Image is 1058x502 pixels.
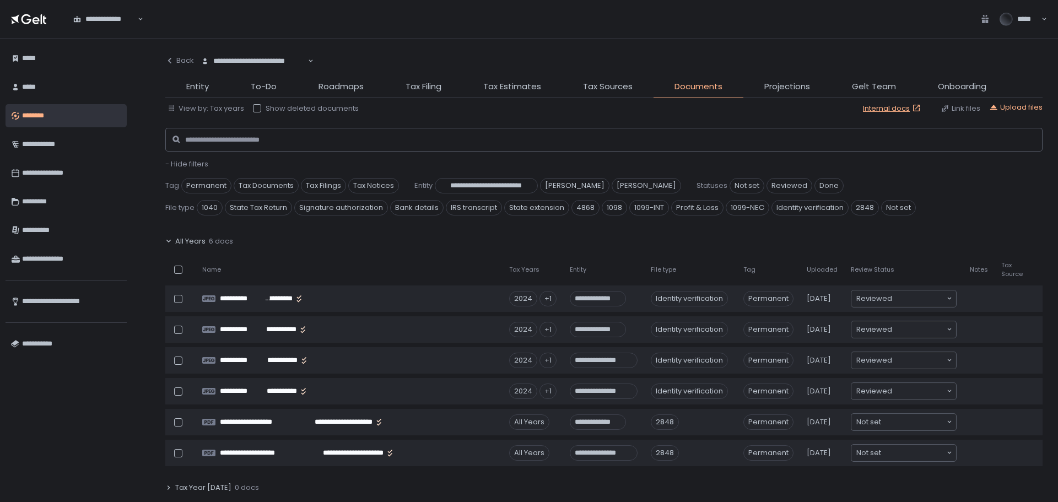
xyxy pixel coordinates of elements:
[651,384,728,399] div: Identity verification
[851,321,956,338] div: Search for option
[851,290,956,307] div: Search for option
[881,417,946,428] input: Search for option
[225,200,292,215] span: State Tax Return
[807,294,831,304] span: [DATE]
[406,80,441,93] span: Tax Filing
[892,324,946,335] input: Search for option
[807,355,831,365] span: [DATE]
[651,353,728,368] div: Identity verification
[540,178,609,193] span: [PERSON_NAME]
[807,417,831,427] span: [DATE]
[743,445,793,461] span: Permanent
[892,386,946,397] input: Search for option
[764,80,810,93] span: Projections
[1001,261,1023,278] span: Tax Source
[814,178,844,193] span: Done
[989,102,1043,112] button: Upload files
[807,266,838,274] span: Uploaded
[938,80,986,93] span: Onboarding
[175,483,231,493] span: Tax Year [DATE]
[892,293,946,304] input: Search for option
[66,8,143,31] div: Search for option
[509,291,537,306] div: 2024
[539,291,557,306] div: +1
[651,266,676,274] span: File type
[136,14,137,25] input: Search for option
[851,383,956,400] div: Search for option
[583,80,633,93] span: Tax Sources
[509,384,537,399] div: 2024
[856,447,881,458] span: Not set
[651,322,728,337] div: Identity verification
[301,178,346,193] span: Tax Filings
[881,447,946,458] input: Search for option
[881,200,916,215] span: Not set
[856,355,892,366] span: Reviewed
[730,178,764,193] span: Not set
[743,266,755,274] span: Tag
[251,80,277,93] span: To-Do
[856,417,881,428] span: Not set
[539,353,557,368] div: +1
[697,181,727,191] span: Statuses
[602,200,627,215] span: 1098
[168,104,244,114] button: View by: Tax years
[446,200,502,215] span: IRS transcript
[726,200,769,215] span: 1099-NEC
[235,483,259,493] span: 0 docs
[851,352,956,369] div: Search for option
[970,266,988,274] span: Notes
[165,181,179,191] span: Tag
[509,353,537,368] div: 2024
[509,266,539,274] span: Tax Years
[294,200,388,215] span: Signature authorization
[194,50,314,73] div: Search for option
[509,322,537,337] div: 2024
[851,266,894,274] span: Review Status
[504,200,569,215] span: State extension
[856,386,892,397] span: Reviewed
[629,200,669,215] span: 1099-INT
[186,80,209,93] span: Entity
[390,200,444,215] span: Bank details
[348,178,399,193] span: Tax Notices
[743,291,793,306] span: Permanent
[651,414,679,430] div: 2848
[807,448,831,458] span: [DATE]
[509,445,549,461] div: All Years
[319,80,364,93] span: Roadmaps
[483,80,541,93] span: Tax Estimates
[674,80,722,93] span: Documents
[414,181,433,191] span: Entity
[202,266,221,274] span: Name
[743,353,793,368] span: Permanent
[671,200,724,215] span: Profit & Loss
[807,325,831,334] span: [DATE]
[570,266,586,274] span: Entity
[539,322,557,337] div: +1
[612,178,681,193] span: [PERSON_NAME]
[539,384,557,399] div: +1
[571,200,600,215] span: 4868
[941,104,980,114] button: Link files
[771,200,849,215] span: Identity verification
[165,203,195,213] span: File type
[509,414,549,430] div: All Years
[807,386,831,396] span: [DATE]
[181,178,231,193] span: Permanent
[743,384,793,399] span: Permanent
[209,236,233,246] span: 6 docs
[197,200,223,215] span: 1040
[766,178,812,193] span: Reviewed
[165,159,208,169] button: - Hide filters
[165,56,194,66] div: Back
[856,324,892,335] span: Reviewed
[165,50,194,72] button: Back
[743,414,793,430] span: Permanent
[863,104,923,114] a: Internal docs
[851,445,956,461] div: Search for option
[175,236,206,246] span: All Years
[892,355,946,366] input: Search for option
